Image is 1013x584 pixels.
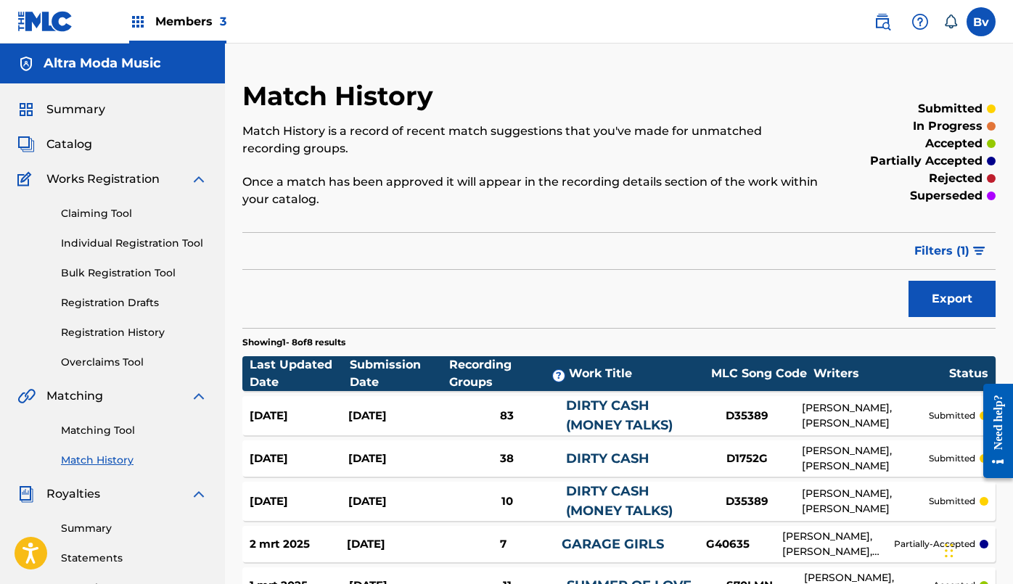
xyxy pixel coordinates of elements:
span: 3 [220,15,226,28]
div: Submission Date [350,356,450,391]
img: Summary [17,101,35,118]
img: Catalog [17,136,35,153]
div: D35389 [693,408,802,424]
div: [DATE] [347,536,444,553]
p: submitted [918,100,983,118]
span: Filters ( 1 ) [914,242,969,260]
span: Works Registration [46,170,160,188]
div: User Menu [967,7,996,36]
div: [DATE] [348,451,447,467]
div: [PERSON_NAME], [PERSON_NAME] [802,400,929,431]
span: Royalties [46,485,100,503]
a: GARAGE GIRLS [562,536,664,552]
p: partially accepted [870,152,983,170]
p: superseded [910,187,983,205]
img: expand [190,485,208,503]
a: SummarySummary [17,101,105,118]
a: DIRTY CASH (MONEY TALKS) [566,483,673,519]
img: MLC Logo [17,11,73,32]
img: search [874,13,891,30]
div: [DATE] [250,408,348,424]
div: Slepen [945,529,953,572]
a: Bulk Registration Tool [61,266,208,281]
p: rejected [929,170,983,187]
div: G40635 [673,536,782,553]
img: Works Registration [17,170,36,188]
p: submitted [929,452,975,465]
div: Last Updated Date [250,356,350,391]
img: expand [190,387,208,405]
img: Accounts [17,55,35,73]
div: [DATE] [250,451,348,467]
p: Once a match has been approved it will appear in the recording details section of the work within... [242,173,822,208]
img: Matching [17,387,36,405]
div: [DATE] [348,408,447,424]
p: in progress [913,118,983,135]
span: ? [553,370,565,382]
p: Showing 1 - 8 of 8 results [242,336,345,349]
span: Matching [46,387,103,405]
a: Public Search [868,7,897,36]
div: 38 [448,451,567,467]
a: Claiming Tool [61,206,208,221]
h5: Altra Moda Music [44,55,161,72]
a: Match History [61,453,208,468]
div: Help [906,7,935,36]
div: Notifications [943,15,958,29]
p: accepted [925,135,983,152]
p: partially-accepted [894,538,975,551]
p: submitted [929,409,975,422]
span: Catalog [46,136,92,153]
img: filter [973,247,985,255]
div: Recording Groups [449,356,569,391]
img: help [911,13,929,30]
div: [PERSON_NAME], [PERSON_NAME], [PERSON_NAME] [782,529,895,559]
a: Registration Drafts [61,295,208,310]
p: Match History is a record of recent match suggestions that you've made for unmatched recording gr... [242,123,822,157]
h2: Match History [242,80,440,112]
a: CatalogCatalog [17,136,92,153]
div: 2 mrt 2025 [250,536,347,553]
img: Top Rightsholders [129,13,147,30]
a: DIRTY CASH [566,451,649,466]
div: D35389 [693,493,802,510]
span: Summary [46,101,105,118]
a: Matching Tool [61,423,208,438]
div: 7 [445,536,562,553]
a: DIRTY CASH (MONEY TALKS) [566,398,673,433]
span: Members [155,13,226,30]
div: Work Title [569,365,705,382]
div: 83 [448,408,567,424]
div: [DATE] [348,493,447,510]
iframe: Chat Widget [940,514,1013,584]
a: Individual Registration Tool [61,236,208,251]
div: [PERSON_NAME], [PERSON_NAME] [802,443,929,474]
img: Royalties [17,485,35,503]
a: Overclaims Tool [61,355,208,370]
button: Export [909,281,996,317]
a: Summary [61,521,208,536]
div: Status [949,365,988,382]
div: [DATE] [250,493,348,510]
div: Chatwidget [940,514,1013,584]
a: Registration History [61,325,208,340]
img: expand [190,170,208,188]
a: Statements [61,551,208,566]
button: Filters (1) [906,233,996,269]
div: 10 [448,493,567,510]
div: [PERSON_NAME], [PERSON_NAME] [802,486,929,517]
div: D1752G [693,451,802,467]
div: Writers [813,365,949,382]
iframe: Resource Center [972,371,1013,491]
div: MLC Song Code [705,365,813,382]
p: submitted [929,495,975,508]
